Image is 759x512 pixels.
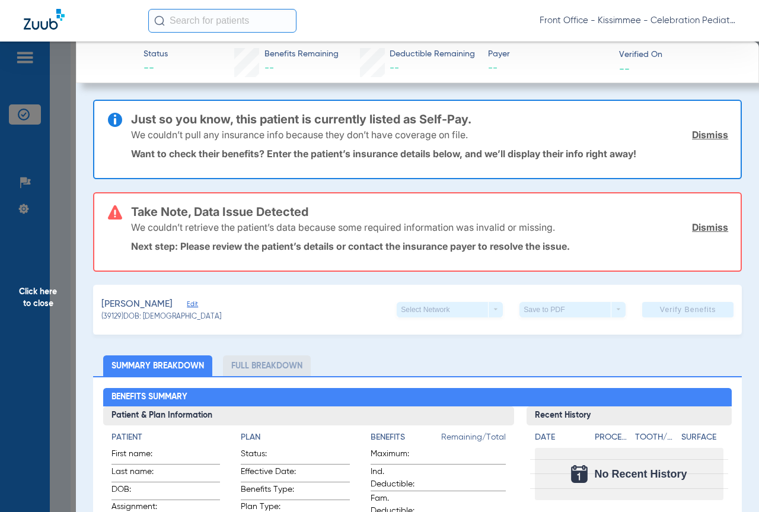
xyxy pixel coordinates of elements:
img: info-icon [108,113,122,127]
h4: Surface [681,431,723,444]
span: -- [390,63,399,73]
span: -- [264,63,274,73]
h4: Date [535,431,585,444]
span: Payer [488,48,608,61]
p: We couldn’t pull any insurance info because they don’t have coverage on file. [131,129,468,141]
h3: Just so you know, this patient is currently listed as Self-Pay. [131,113,728,125]
p: We couldn’t retrieve the patient’s data because some required information was invalid or missing. [131,221,555,233]
h4: Plan [241,431,349,444]
span: No Recent History [595,468,687,480]
span: (39129) DOB: [DEMOGRAPHIC_DATA] [101,312,221,323]
span: -- [143,61,168,76]
span: -- [488,61,608,76]
h4: Procedure [595,431,631,444]
app-breakdown-title: Surface [681,431,723,448]
iframe: Chat Widget [700,455,759,512]
span: -- [619,62,630,75]
span: Verified On [619,49,739,61]
img: error-icon [108,205,122,220]
p: Want to check their benefits? Enter the patient’s insurance details below, and we’ll display thei... [131,148,728,160]
span: Ind. Deductible: [371,466,429,491]
span: Edit [187,300,197,311]
h3: Take Note, Data Issue Detected [131,206,728,218]
span: Remaining/Total [441,431,506,448]
span: [PERSON_NAME] [101,297,173,312]
app-breakdown-title: Procedure [595,431,631,448]
span: Status [143,48,168,61]
h3: Recent History [527,406,732,425]
app-breakdown-title: Benefits [371,431,441,448]
img: Calendar [571,465,588,483]
input: Search for patients [148,9,296,33]
span: Front Office - Kissimmee - Celebration Pediatric Dentistry [540,15,735,27]
li: Full Breakdown [223,355,311,376]
h4: Tooth/Quad [635,431,677,444]
h4: Benefits [371,431,441,444]
span: Maximum: [371,448,429,464]
span: Benefits Type: [241,484,299,500]
span: DOB: [111,484,170,500]
span: Status: [241,448,299,464]
span: Last name: [111,466,170,482]
span: First name: [111,448,170,464]
li: Summary Breakdown [103,355,212,376]
img: Zuub Logo [24,9,65,30]
span: Benefits Remaining [264,48,339,61]
a: Dismiss [692,129,728,141]
h4: Patient [111,431,220,444]
app-breakdown-title: Tooth/Quad [635,431,677,448]
h3: Patient & Plan Information [103,406,514,425]
h2: Benefits Summary [103,388,731,407]
span: Deductible Remaining [390,48,475,61]
p: Next step: Please review the patient’s details or contact the insurance payer to resolve the issue. [131,240,728,252]
a: Dismiss [692,221,728,233]
app-breakdown-title: Date [535,431,585,448]
span: Effective Date: [241,466,299,482]
img: Search Icon [154,15,165,26]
